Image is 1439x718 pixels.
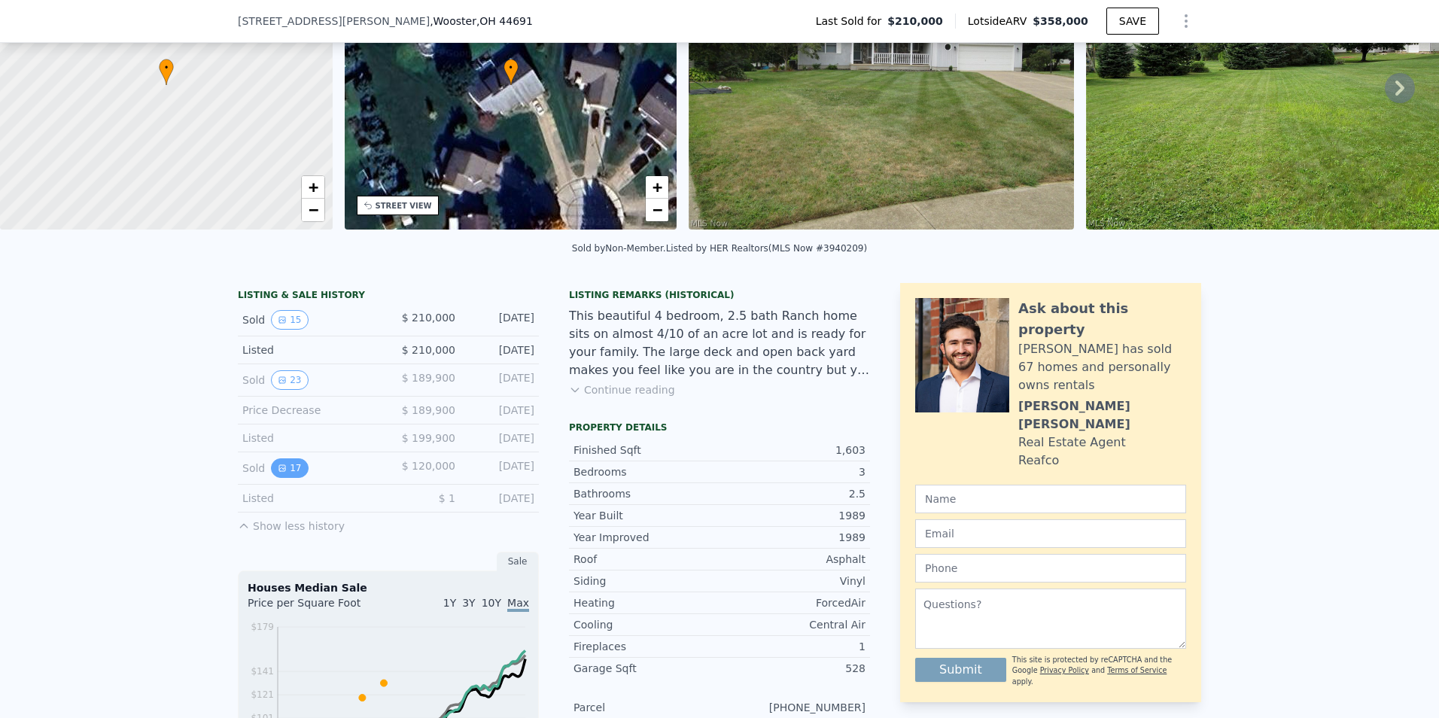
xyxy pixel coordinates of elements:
[666,243,867,254] div: Listed by HER Realtors (MLS Now #3940209)
[1033,15,1088,27] span: $358,000
[572,243,666,254] div: Sold by Non-Member .
[573,552,719,567] div: Roof
[248,595,388,619] div: Price per Square Foot
[719,486,866,501] div: 2.5
[430,14,533,29] span: , Wooster
[467,491,534,506] div: [DATE]
[376,200,432,211] div: STREET VIEW
[719,508,866,523] div: 1989
[719,443,866,458] div: 1,603
[242,491,376,506] div: Listed
[573,595,719,610] div: Heating
[467,370,534,390] div: [DATE]
[271,310,308,330] button: View historical data
[251,689,274,700] tspan: $121
[242,342,376,357] div: Listed
[242,430,376,446] div: Listed
[719,530,866,545] div: 1989
[251,622,274,632] tspan: $179
[467,310,534,330] div: [DATE]
[968,14,1033,29] span: Lotside ARV
[1018,298,1186,340] div: Ask about this property
[573,573,719,589] div: Siding
[238,14,430,29] span: [STREET_ADDRESS][PERSON_NAME]
[719,639,866,654] div: 1
[402,372,455,384] span: $ 189,900
[719,661,866,676] div: 528
[573,508,719,523] div: Year Built
[915,658,1006,682] button: Submit
[1018,397,1186,434] div: [PERSON_NAME] [PERSON_NAME]
[467,342,534,357] div: [DATE]
[251,666,274,677] tspan: $141
[1018,340,1186,394] div: [PERSON_NAME] has sold 67 homes and personally owns rentals
[238,289,539,304] div: LISTING & SALE HISTORY
[719,595,866,610] div: ForcedAir
[573,700,719,715] div: Parcel
[653,200,662,219] span: −
[467,403,534,418] div: [DATE]
[719,700,866,715] div: [PHONE_NUMBER]
[719,573,866,589] div: Vinyl
[402,432,455,444] span: $ 199,900
[1018,452,1059,470] div: Reafco
[242,370,376,390] div: Sold
[402,344,455,356] span: $ 210,000
[242,403,376,418] div: Price Decrease
[573,530,719,545] div: Year Improved
[271,458,308,478] button: View historical data
[1040,666,1089,674] a: Privacy Policy
[653,178,662,196] span: +
[719,464,866,479] div: 3
[402,460,455,472] span: $ 120,000
[1012,655,1186,687] div: This site is protected by reCAPTCHA and the Google and apply.
[719,617,866,632] div: Central Air
[569,289,870,301] div: Listing Remarks (Historical)
[467,458,534,478] div: [DATE]
[573,443,719,458] div: Finished Sqft
[915,519,1186,548] input: Email
[443,597,456,609] span: 1Y
[887,14,943,29] span: $210,000
[573,639,719,654] div: Fireplaces
[573,617,719,632] div: Cooling
[271,370,308,390] button: View historical data
[159,61,174,75] span: •
[573,661,719,676] div: Garage Sqft
[476,15,533,27] span: , OH 44691
[242,458,376,478] div: Sold
[503,61,519,75] span: •
[402,312,455,324] span: $ 210,000
[439,492,455,504] span: $ 1
[507,597,529,612] span: Max
[302,176,324,199] a: Zoom in
[816,14,888,29] span: Last Sold for
[646,176,668,199] a: Zoom in
[573,464,719,479] div: Bedrooms
[159,59,174,85] div: •
[719,552,866,567] div: Asphalt
[646,199,668,221] a: Zoom out
[1171,6,1201,36] button: Show Options
[1106,8,1159,35] button: SAVE
[573,486,719,501] div: Bathrooms
[497,552,539,571] div: Sale
[467,430,534,446] div: [DATE]
[482,597,501,609] span: 10Y
[402,404,455,416] span: $ 189,900
[248,580,529,595] div: Houses Median Sale
[462,597,475,609] span: 3Y
[308,200,318,219] span: −
[1107,666,1167,674] a: Terms of Service
[569,307,870,379] div: This beautiful 4 bedroom, 2.5 bath Ranch home sits on almost 4/10 of an acre lot and is ready for...
[569,382,675,397] button: Continue reading
[915,554,1186,583] input: Phone
[1018,434,1126,452] div: Real Estate Agent
[503,59,519,85] div: •
[915,485,1186,513] input: Name
[569,421,870,434] div: Property details
[238,513,345,534] button: Show less history
[242,310,376,330] div: Sold
[308,178,318,196] span: +
[302,199,324,221] a: Zoom out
